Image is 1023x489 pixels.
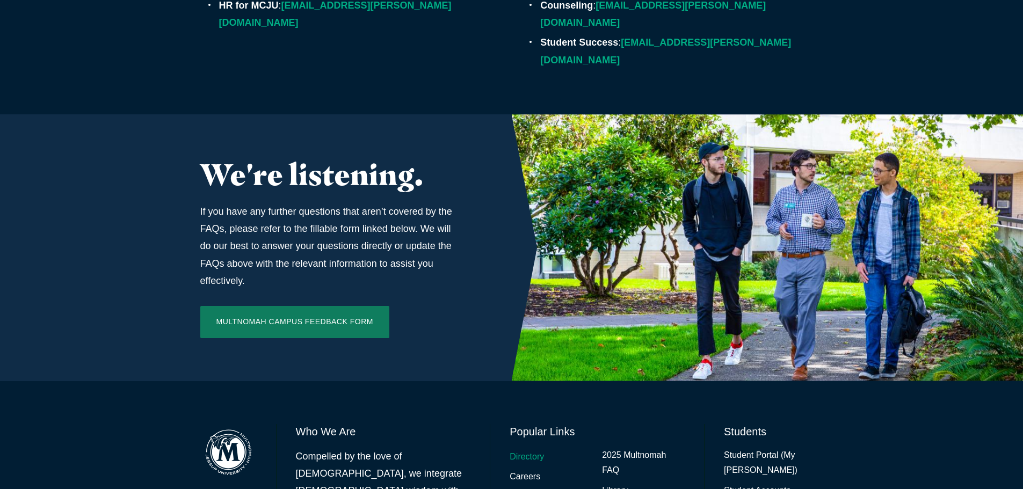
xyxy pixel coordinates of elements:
a: [EMAIL_ADDRESS][PERSON_NAME][DOMAIN_NAME] [540,37,791,65]
h6: Who We Are [296,424,471,439]
a: Directory [510,449,544,465]
h6: Students [724,424,823,439]
li: : [540,34,823,69]
h2: We're listening. [200,157,459,192]
a: Multnomah Campus Feedback Form [200,306,389,338]
a: Careers [510,469,540,485]
a: Student Portal (My [PERSON_NAME]) [724,448,823,479]
p: If you have any further questions that aren’t covered by the FAQs, please refer to the fillable f... [200,203,459,290]
strong: Student Success [540,37,618,48]
img: Multnomah Campus of Jessup University logo [200,424,257,480]
h6: Popular Links [510,424,685,439]
a: 2025 Multnomah FAQ [602,448,685,479]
